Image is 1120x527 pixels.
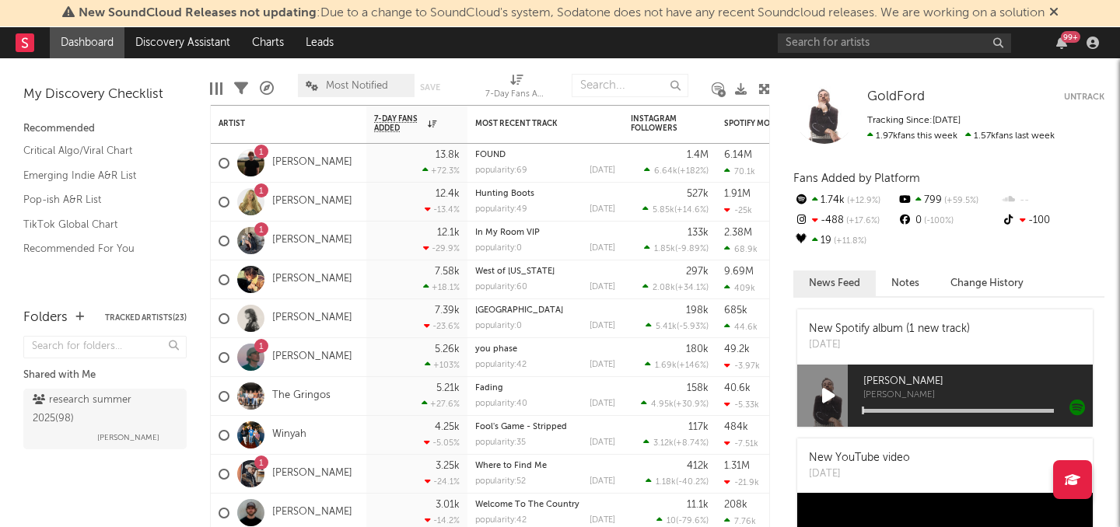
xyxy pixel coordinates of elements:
a: West of [US_STATE] [475,267,555,276]
a: Where to Find Me [475,462,547,470]
span: +12.9 % [845,197,880,205]
div: 3.01k [436,500,460,510]
span: 4.95k [651,400,674,409]
span: 1.85k [654,245,675,253]
div: 44.6k [724,322,758,332]
div: popularity: 60 [475,283,527,291]
div: [DATE] [590,205,615,214]
div: Filters [234,66,248,111]
div: ( ) [646,321,709,331]
span: +8.74 % [676,439,706,448]
div: [DATE] [590,322,615,330]
input: Search for folders... [23,336,187,358]
button: Notes [876,270,935,296]
div: 0 [897,211,1000,231]
div: 5.26k [435,344,460,354]
a: you phase [475,345,517,354]
span: 1.69k [655,361,677,370]
div: 7.39k [435,305,460,316]
div: New Spotify album (1 new track) [809,321,970,337]
div: 7-Day Fans Added (7-Day Fans Added) [485,86,548,104]
span: 1.18k [656,478,676,487]
div: -100 [1001,211,1104,231]
div: -3.97k [724,361,760,371]
div: -13.4 % [425,204,460,215]
span: 1.97k fans this week [867,131,957,141]
a: [PERSON_NAME] [272,467,352,480]
div: popularity: 42 [475,361,527,369]
a: Pop-ish A&R List [23,191,171,208]
div: -5.05 % [424,438,460,448]
div: 1.91M [724,189,751,199]
span: Most Notified [326,81,388,91]
div: 7.76k [724,516,756,526]
div: West of Ohio [475,267,615,276]
div: A&R Pipeline [260,66,274,111]
div: [DATE] [809,466,910,482]
span: +14.6 % [677,206,706,215]
div: -488 [793,211,897,231]
div: Where to Find Me [475,462,615,470]
div: popularity: 49 [475,205,527,214]
div: 297k [686,267,709,277]
a: Hunting Boots [475,190,534,198]
div: popularity: 0 [475,322,522,330]
div: ( ) [644,166,709,176]
div: -14.2 % [425,515,460,525]
div: 13.8k [436,150,460,160]
a: [PERSON_NAME] [272,351,352,364]
span: Fans Added by Platform [793,173,920,184]
input: Search... [572,74,688,97]
span: +59.5 % [942,197,978,205]
div: [DATE] [590,400,615,408]
a: Emerging Indie A&R List [23,167,171,184]
div: 6.14M [724,150,752,160]
div: 7.58k [435,267,460,277]
div: 40.6k [724,383,751,393]
div: 12.4k [436,189,460,199]
div: [DATE] [590,244,615,253]
div: [DATE] [590,438,615,447]
span: +30.9 % [676,400,706,409]
div: 158k [687,383,709,393]
span: +34.1 % [677,284,706,292]
div: FOUND [475,151,615,159]
div: 412k [687,461,709,471]
a: The Gringos [272,389,331,403]
div: 70.1k [724,166,755,176]
div: ( ) [645,360,709,370]
span: 2.08k [653,284,675,292]
span: 6.64k [654,167,677,176]
div: popularity: 35 [475,438,526,447]
div: 12.1k [437,228,460,238]
button: Change History [935,270,1039,296]
div: +72.3 % [422,166,460,176]
div: Fading [475,384,615,393]
span: [PERSON_NAME] [97,428,159,447]
div: 5.21k [436,383,460,393]
div: 99 + [1061,31,1080,43]
div: -- [1001,190,1104,211]
div: Hunting Boots [475,190,615,198]
div: 68.9k [724,244,758,254]
div: [DATE] [590,477,615,486]
div: 198k [686,305,709,316]
span: 5.85k [653,206,674,215]
div: ( ) [642,282,709,292]
button: Save [420,83,440,92]
div: 117k [688,422,709,432]
a: GoldFord [867,89,925,105]
a: Charts [241,27,295,58]
div: 133k [688,228,709,238]
a: Fading [475,384,503,393]
a: [PERSON_NAME] [272,506,352,519]
div: Welcome To The Country [475,501,615,509]
div: 19 [793,231,897,251]
div: 9.69M [724,267,754,277]
div: Artist [219,119,335,128]
span: -79.6 % [678,517,706,525]
span: -5.93 % [679,323,706,331]
span: GoldFord [867,90,925,103]
div: 1.4M [687,150,709,160]
div: New House [475,306,615,315]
